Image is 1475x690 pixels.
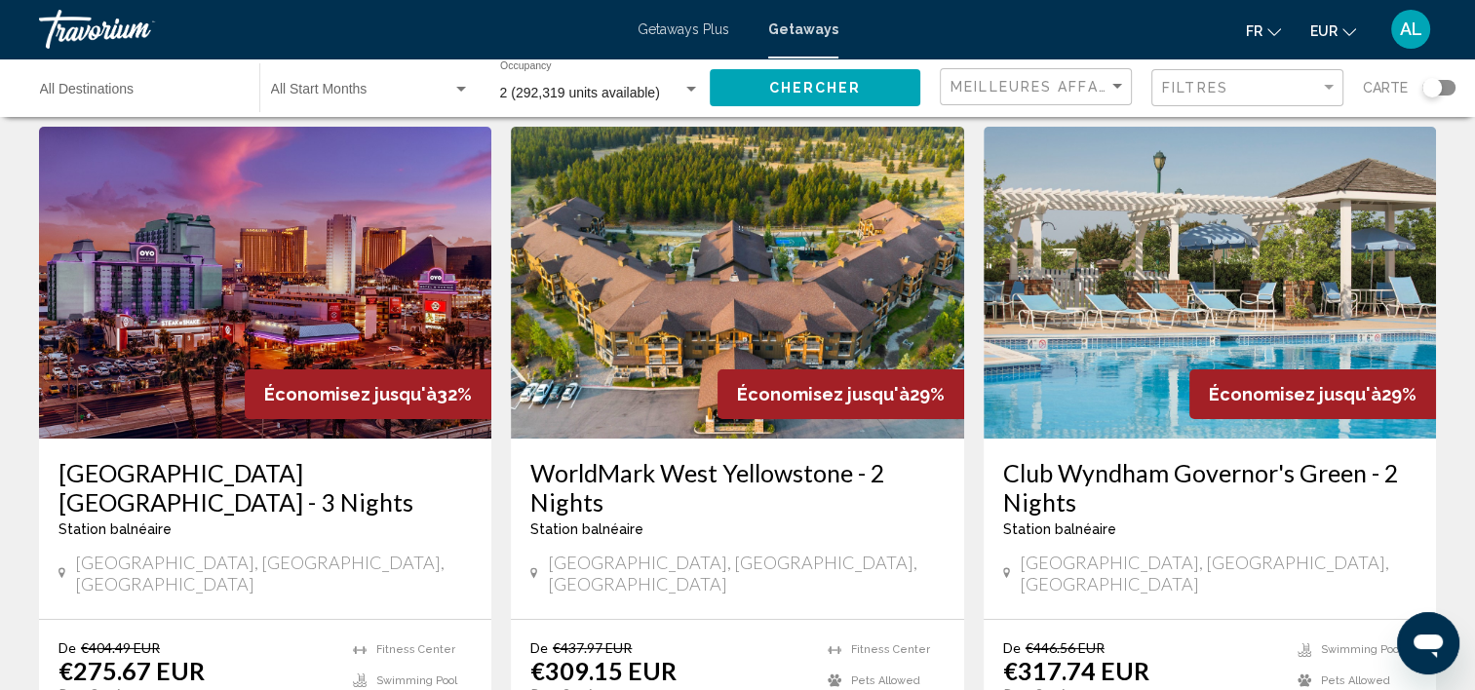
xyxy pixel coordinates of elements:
[638,21,729,37] a: Getaways Plus
[1310,23,1338,39] span: EUR
[768,21,838,37] a: Getaways
[769,81,862,96] span: Chercher
[511,127,963,439] img: A411E01X.jpg
[1246,23,1262,39] span: fr
[245,369,491,419] div: 32%
[710,69,920,105] button: Chercher
[851,674,920,687] span: Pets Allowed
[1246,17,1281,45] button: Change language
[58,521,172,537] span: Station balnéaire
[81,639,160,656] span: €404.49 EUR
[1397,612,1459,674] iframe: Bouton de lancement de la fenêtre de messagerie
[951,79,1126,96] mat-select: Sort by
[1003,656,1149,685] p: €317.74 EUR
[718,369,964,419] div: 29%
[1003,458,1417,517] a: Club Wyndham Governor's Green - 2 Nights
[530,521,643,537] span: Station balnéaire
[737,384,910,404] span: Économisez jusqu'à
[1385,9,1436,50] button: User Menu
[264,384,437,404] span: Économisez jusqu'à
[984,127,1436,439] img: C380O01X.jpg
[951,79,1135,95] span: Meilleures affaires
[1026,639,1105,656] span: €446.56 EUR
[1003,521,1116,537] span: Station balnéaire
[75,552,472,594] span: [GEOGRAPHIC_DATA], [GEOGRAPHIC_DATA], [GEOGRAPHIC_DATA]
[1310,17,1356,45] button: Change currency
[1321,643,1402,656] span: Swimming Pool
[376,643,455,656] span: Fitness Center
[1363,74,1408,101] span: Carte
[530,458,944,517] a: WorldMark West Yellowstone - 2 Nights
[530,639,548,656] span: De
[1321,674,1390,687] span: Pets Allowed
[548,552,945,594] span: [GEOGRAPHIC_DATA], [GEOGRAPHIC_DATA], [GEOGRAPHIC_DATA]
[1162,80,1228,96] span: Filtres
[530,656,677,685] p: €309.15 EUR
[1151,68,1343,108] button: Filter
[1003,639,1021,656] span: De
[58,458,472,517] a: [GEOGRAPHIC_DATA] [GEOGRAPHIC_DATA] - 3 Nights
[39,10,618,49] a: Travorium
[1020,552,1417,594] span: [GEOGRAPHIC_DATA], [GEOGRAPHIC_DATA], [GEOGRAPHIC_DATA]
[1209,384,1381,404] span: Économisez jusqu'à
[500,85,660,100] span: 2 (292,319 units available)
[553,639,632,656] span: €437.97 EUR
[39,127,491,439] img: RM79E01X.jpg
[851,643,930,656] span: Fitness Center
[1189,369,1436,419] div: 29%
[58,656,205,685] p: €275.67 EUR
[58,639,76,656] span: De
[1400,19,1422,39] span: AL
[376,674,457,687] span: Swimming Pool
